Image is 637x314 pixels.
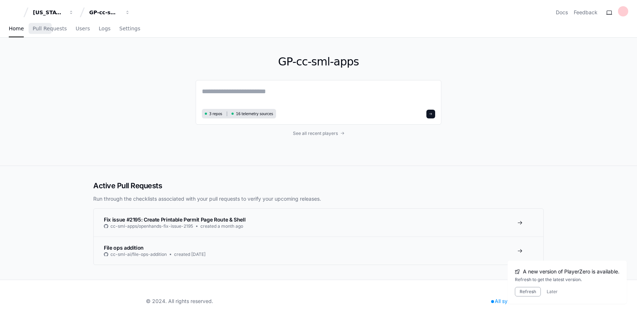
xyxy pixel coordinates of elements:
div: All systems normal [487,296,544,306]
span: Fix issue #2195: Create Printable Permit Page Route & Shell [104,216,245,223]
p: Run through the checklists associated with your pull requests to verify your upcoming releases. [93,195,544,203]
div: © 2024. All rights reserved. [146,298,213,305]
span: Logs [99,26,110,31]
span: Settings [119,26,140,31]
div: [US_STATE] Pacific [33,9,64,16]
span: cc-sml-ai/file-ops-addition [110,251,167,257]
a: Fix issue #2195: Create Printable Permit Page Route & Shellcc-sml-apps/openhands-fix-issue-2195cr... [94,209,543,237]
button: [US_STATE] Pacific [30,6,77,19]
span: created [DATE] [174,251,206,257]
a: See all recent players [196,130,441,136]
button: Later [547,289,558,295]
div: Refresh to get the latest version. [515,277,619,283]
button: Feedback [574,9,598,16]
span: File ops addition [104,245,144,251]
span: cc-sml-apps/openhands-fix-issue-2195 [110,223,193,229]
a: Docs [556,9,568,16]
a: Home [9,20,24,37]
h1: GP-cc-sml-apps [196,55,441,68]
h2: Active Pull Requests [93,181,544,191]
a: Pull Requests [33,20,67,37]
span: See all recent players [293,130,338,136]
span: 3 repos [209,111,222,117]
span: A new version of PlayerZero is available. [523,268,619,275]
button: Refresh [515,287,541,296]
a: Settings [119,20,140,37]
span: created a month ago [200,223,243,229]
span: Users [76,26,90,31]
span: Home [9,26,24,31]
a: Logs [99,20,110,37]
a: Users [76,20,90,37]
div: GP-cc-sml-apps [89,9,121,16]
button: GP-cc-sml-apps [86,6,133,19]
a: File ops additioncc-sml-ai/file-ops-additioncreated [DATE] [94,237,543,265]
span: 16 telemetry sources [236,111,273,117]
span: Pull Requests [33,26,67,31]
